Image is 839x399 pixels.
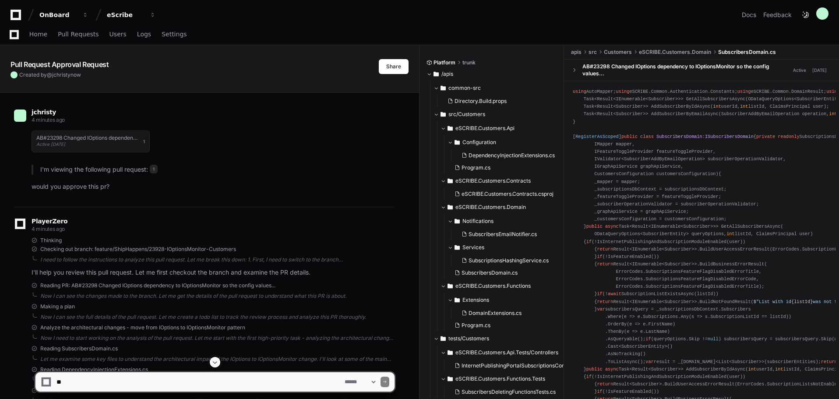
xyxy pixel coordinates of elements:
svg: Directory [441,83,446,93]
span: eSCRIBE.Customers.Api.Tests/Controllers [455,349,558,356]
svg: Directory [455,216,460,226]
p: I'll help you review this pull request. Let me first checkout the branch and examine the PR details. [32,268,395,278]
span: Reading PR: AB#23298 Changed IOptions dependency to IOptionsMonitor so the config values... [40,282,275,289]
span: class [640,134,654,139]
span: 1 [150,165,158,173]
span: src/Customers [448,111,485,118]
span: Notifications [462,218,494,225]
span: tests/Customers [448,335,489,342]
span: Configuration [462,139,496,146]
button: /apis [427,67,557,81]
svg: Directory [448,176,453,186]
span: int [740,104,748,109]
button: common-src [434,81,564,95]
span: DomainExtensions.cs [469,310,522,317]
span: Services [462,244,484,251]
div: Now I can see the full details of the pull request. Let me create a todo list to track the review... [40,314,395,321]
svg: Directory [448,347,453,358]
h1: AB#23298 Changed IOptions dependency to IOptionsMonitor so the config values... [36,135,139,141]
span: 1 [143,138,145,145]
span: Extensions [462,297,489,304]
span: using [737,89,751,94]
svg: Directory [455,242,460,253]
span: private [756,134,775,139]
span: Customers [604,49,632,56]
span: Program.cs [462,322,490,329]
button: eSCRIBE.Customers.Functions [441,279,564,293]
button: Extensions [448,293,564,307]
span: Analyze the architectural changes - move from IOptions to IOptionsMonitor pattern [40,324,245,331]
button: tests/Customers [434,332,564,346]
div: I need to follow the instructions to analyze this pull request. Let me break this down: 1. First,... [40,256,395,263]
span: eSCRIBE.Customers.Domain [455,204,526,211]
button: eSCRIBE.Customers.Api [441,121,564,135]
span: SubscribersDomain.cs [462,269,518,276]
span: return [597,299,613,304]
span: Users [109,32,127,37]
button: Program.cs [451,319,559,332]
button: SubscribersEmailNotifier.cs [458,228,559,240]
span: public [621,134,638,139]
span: SubscriptionsHashingService.cs [469,257,549,264]
span: return [597,261,613,267]
span: eSCRIBE.Customers.Contracts [455,177,531,184]
span: eSCRIBE.Customers.Functions [455,282,531,290]
span: if [586,239,592,244]
span: Created by [19,71,81,78]
span: jchristy [52,71,71,78]
span: int [829,111,837,117]
svg: Directory [448,281,453,291]
a: Users [109,25,127,45]
button: Services [448,240,564,254]
button: Share [379,59,409,74]
div: AB#23298 Changed IOptions dependency to IOptionsMonitor so the config values... [582,63,790,77]
button: OnBoard [36,7,92,23]
button: eScribe [103,7,159,23]
span: Settings [162,32,187,37]
svg: Directory [441,109,446,120]
button: DependencyInjectionExtensions.cs [458,149,559,162]
button: DomainExtensions.cs [458,307,559,319]
span: 4 minutes ago [32,226,65,232]
span: if [597,291,602,297]
span: Logs [137,32,151,37]
span: ISubscribersDomain [705,134,754,139]
p: I'm viewing the following pull request: [40,165,395,175]
span: Active [790,66,809,74]
svg: Directory [434,69,439,79]
span: eSCRIBE.Customers.Api [455,125,515,132]
button: eSCRIBE.Customers.Contracts.csproj [451,188,559,200]
div: OnBoard [39,11,77,19]
button: Program.cs [451,162,559,174]
a: Pull Requests [58,25,99,45]
span: PlayerZero [32,219,67,224]
button: SubscribersDomain.cs [451,267,559,279]
div: Now I need to start working on the analysis of the pull request. Let me start with the first high... [40,335,395,342]
span: Thinking [40,237,62,244]
button: src/Customers [434,107,564,121]
div: [DATE] [812,67,827,74]
app-text-character-animate: Pull Request Approval Request [11,60,109,69]
span: if [645,336,651,342]
button: AB#23298 Changed IOptions dependency to IOptionsMonitor so the config values...Active [DATE]1 [32,131,150,152]
svg: Directory [448,202,453,212]
div: Now I can see the changes made to the branch. Let me get the details of the pull request to under... [40,293,395,300]
span: Directory.Build.props [455,98,507,105]
span: 4 minutes ago [32,117,65,123]
span: Checking out branch: feature/ShipHappens/23928-IOptionsMonitor-Customers [40,246,236,253]
span: var [597,307,605,312]
button: Notifications [448,214,564,228]
span: src [589,49,597,56]
span: Active [DATE] [36,141,65,147]
span: return [597,247,613,252]
span: null [708,336,719,342]
span: public [586,224,603,229]
span: readonly [778,134,799,139]
span: using [573,89,586,94]
span: if [597,254,602,259]
div: eScribe [107,11,145,19]
span: SubscribersDomain [656,134,702,139]
span: int [713,104,721,109]
span: Program.cs [462,164,490,171]
span: int [726,231,734,237]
